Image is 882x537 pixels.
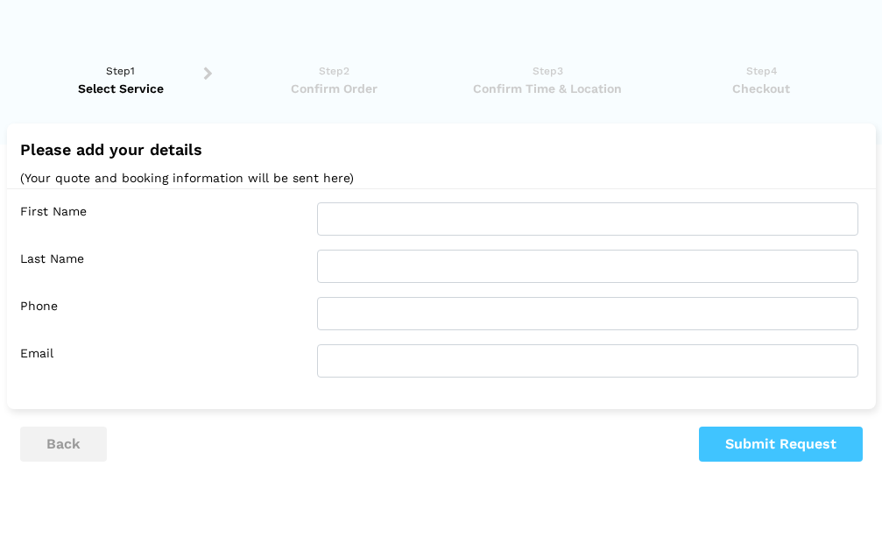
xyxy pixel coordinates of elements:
[447,62,649,97] a: Step3
[233,80,435,97] span: Confirm Order
[20,62,222,97] a: Step1
[699,427,863,462] button: Submit Request
[20,202,304,236] label: First Name
[20,80,222,97] span: Select Service
[20,427,107,462] button: back
[447,80,649,97] span: Confirm Time & Location
[20,167,863,189] p: (Your quote and booking information will be sent here)
[20,250,304,283] label: Last Name
[20,141,863,159] h2: Please add your details
[20,344,304,378] label: Email
[233,62,435,97] a: Step2
[660,62,863,97] a: Step4
[660,80,863,97] span: Checkout
[20,297,304,330] label: Phone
